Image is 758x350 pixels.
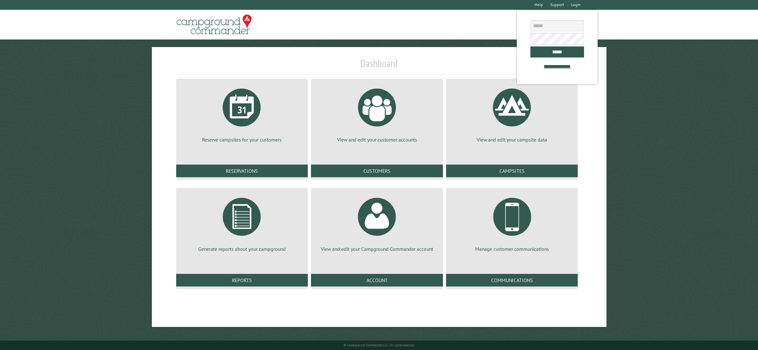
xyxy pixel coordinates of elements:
[176,165,308,177] a: Reservations
[319,193,435,252] a: View and edit your Campground Commander account
[454,84,570,143] a: View and edit your campsite data
[175,12,254,37] img: Campground Commander
[446,165,578,177] a: Campsites
[319,136,435,143] p: View and edit your customer accounts
[319,84,435,143] a: View and edit your customer accounts
[184,193,301,252] a: Generate reports about your campground
[446,274,578,287] a: Communications
[184,245,301,252] p: Generate reports about your campground
[184,136,301,143] p: Reserve campsites for your customers
[176,274,308,287] a: Reports
[454,193,570,252] a: Manage customer communications
[319,245,435,252] p: View and edit your Campground Commander account
[311,274,443,287] a: Account
[311,165,443,177] a: Customers
[184,84,301,143] a: Reserve campsites for your customers
[175,57,584,75] h1: Dashboard
[454,136,570,143] p: View and edit your campsite data
[454,245,570,252] p: Manage customer communications
[343,343,415,347] small: © Campground Commander LLC. All rights reserved.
